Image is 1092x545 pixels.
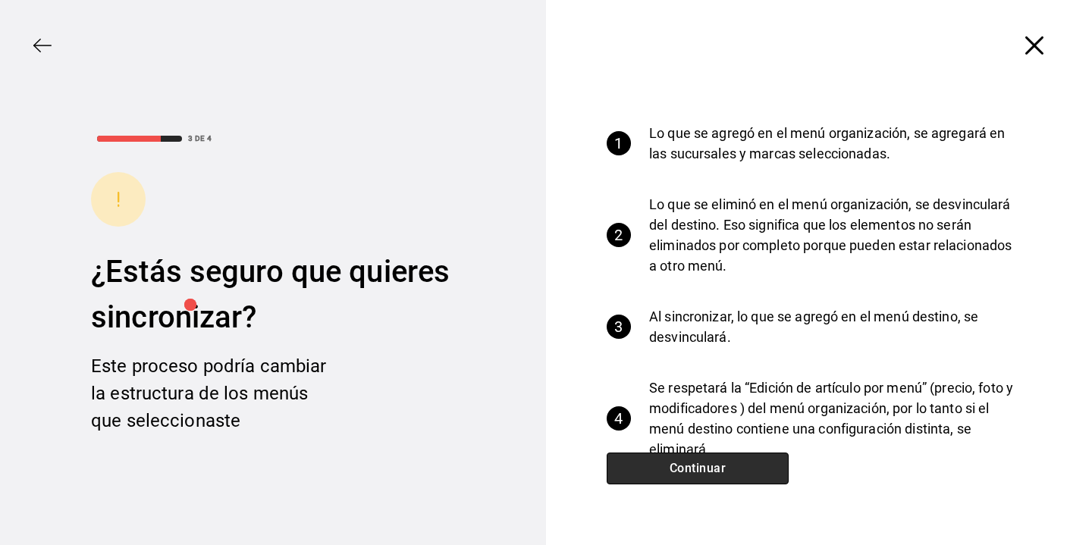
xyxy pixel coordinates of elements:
[649,194,1019,276] p: Lo que se eliminó en el menú organización, se desvinculará del destino. Eso significa que los ele...
[607,453,789,484] button: Continuar
[649,123,1019,164] p: Lo que se agregó en el menú organización, se agregará en las sucursales y marcas seleccionadas.
[607,406,631,431] div: 4
[649,377,1019,459] p: Se respetará la “Edición de artículo por menú” (precio, foto y modificadores ) del menú organizac...
[607,223,631,247] div: 2
[649,306,1019,347] p: Al sincronizar, lo que se agregó en el menú destino, se desvinculará.
[188,133,212,144] div: 3 DE 4
[91,352,334,434] div: Este proceso podría cambiar la estructura de los menús que seleccionaste
[607,315,631,339] div: 3
[91,249,455,340] div: ¿Estás seguro que quieres sincronizar?
[607,131,631,155] div: 1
